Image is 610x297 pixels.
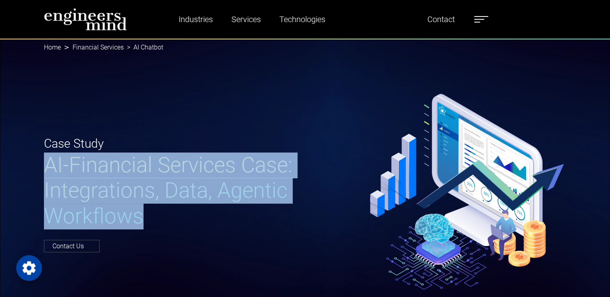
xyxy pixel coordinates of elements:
a: Contact [424,10,458,29]
img: logo [44,8,127,31]
a: Industries [175,10,216,29]
a: Home [44,43,61,51]
p: Case Study [44,134,300,153]
a: Contact Us [44,240,100,252]
a: Technologies [276,10,329,29]
nav: breadcrumb [44,39,566,56]
li: AI Chatbot [124,43,163,52]
a: Financial Services [73,43,124,51]
a: Services [228,10,264,29]
span: AI-Financial Services Case: Integrations, Data, Agentic Workflows [44,153,292,229]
